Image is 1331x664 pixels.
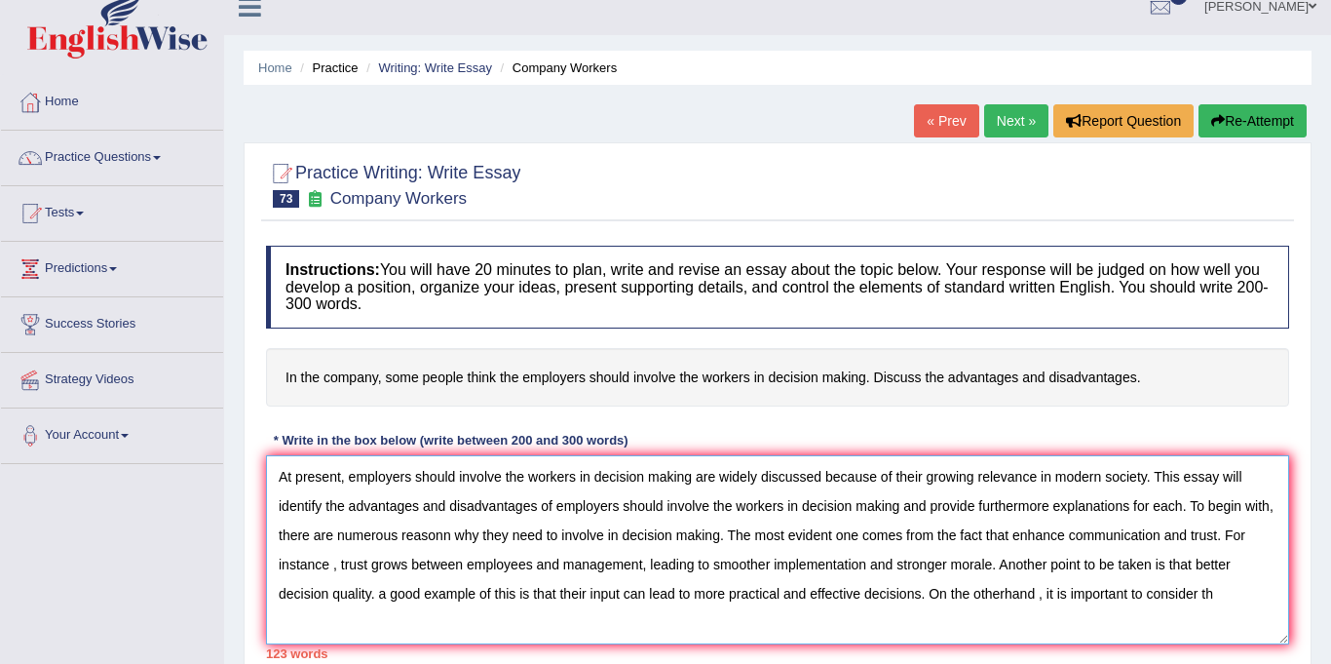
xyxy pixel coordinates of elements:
a: « Prev [914,104,978,137]
button: Report Question [1053,104,1194,137]
span: 73 [273,190,299,208]
div: * Write in the box below (write between 200 and 300 words) [266,431,635,449]
h4: You will have 20 minutes to plan, write and revise an essay about the topic below. Your response ... [266,246,1289,329]
h4: In the company, some people think the employers should involve the workers in decision making. Di... [266,348,1289,408]
small: Exam occurring question [304,190,324,209]
a: Home [1,75,223,124]
a: Practice Questions [1,131,223,179]
li: Practice [295,59,358,77]
b: Instructions: [285,261,380,278]
a: Tests [1,186,223,235]
div: 123 words [266,644,1289,663]
a: Next » [984,104,1048,137]
small: Company Workers [330,189,467,208]
button: Re-Attempt [1198,104,1307,137]
a: Predictions [1,242,223,291]
a: Success Stories [1,297,223,346]
a: Strategy Videos [1,353,223,402]
li: Company Workers [496,59,618,77]
a: Writing: Write Essay [378,60,492,75]
h2: Practice Writing: Write Essay [266,159,520,208]
a: Home [258,60,292,75]
a: Your Account [1,409,223,457]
